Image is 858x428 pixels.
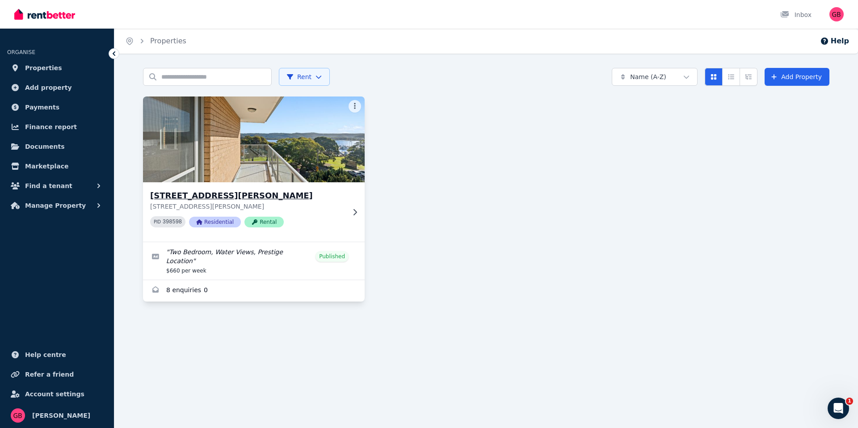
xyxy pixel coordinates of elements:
[765,68,829,86] a: Add Property
[7,157,107,175] a: Marketplace
[163,219,182,225] code: 398598
[25,122,77,132] span: Finance report
[7,98,107,116] a: Payments
[143,97,365,242] a: 13 Masons Parade, Point Frederick[STREET_ADDRESS][PERSON_NAME][STREET_ADDRESS][PERSON_NAME]PID 39...
[630,72,666,81] span: Name (A-Z)
[25,102,59,113] span: Payments
[705,68,757,86] div: View options
[114,29,197,54] nav: Breadcrumb
[7,118,107,136] a: Finance report
[286,72,311,81] span: Rent
[143,280,365,302] a: Enquiries for 13 Masons Parade, Point Frederick
[828,398,849,419] iframe: Intercom live chat
[25,180,72,191] span: Find a tenant
[143,242,365,280] a: Edit listing: Two Bedroom, Water Views, Prestige Location
[11,408,25,423] img: Georga Brown
[7,59,107,77] a: Properties
[846,398,853,405] span: 1
[138,94,370,185] img: 13 Masons Parade, Point Frederick
[25,161,68,172] span: Marketplace
[780,10,812,19] div: Inbox
[279,68,330,86] button: Rent
[189,217,241,227] span: Residential
[7,79,107,97] a: Add property
[612,68,698,86] button: Name (A-Z)
[25,141,65,152] span: Documents
[7,138,107,155] a: Documents
[7,177,107,195] button: Find a tenant
[150,189,345,202] h3: [STREET_ADDRESS][PERSON_NAME]
[25,349,66,360] span: Help centre
[244,217,284,227] span: Rental
[32,410,90,421] span: [PERSON_NAME]
[25,369,74,380] span: Refer a friend
[7,385,107,403] a: Account settings
[150,37,186,45] a: Properties
[820,36,849,46] button: Help
[7,49,35,55] span: ORGANISE
[7,346,107,364] a: Help centre
[740,68,757,86] button: Expanded list view
[14,8,75,21] img: RentBetter
[829,7,844,21] img: Georga Brown
[25,63,62,73] span: Properties
[25,82,72,93] span: Add property
[150,202,345,211] p: [STREET_ADDRESS][PERSON_NAME]
[7,365,107,383] a: Refer a friend
[7,197,107,214] button: Manage Property
[705,68,723,86] button: Card view
[25,200,86,211] span: Manage Property
[722,68,740,86] button: Compact list view
[349,100,361,113] button: More options
[154,219,161,224] small: PID
[25,389,84,399] span: Account settings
